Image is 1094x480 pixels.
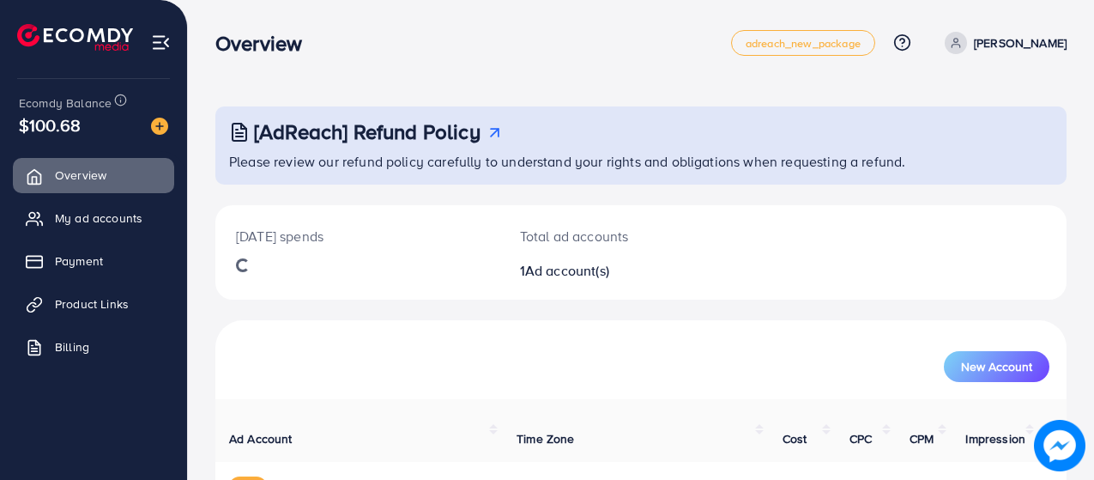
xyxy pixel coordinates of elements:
p: Please review our refund policy carefully to understand your rights and obligations when requesti... [229,151,1056,172]
span: My ad accounts [55,210,142,227]
span: New Account [961,361,1032,373]
button: New Account [944,351,1049,382]
span: Cost [783,430,807,447]
span: Impression [965,430,1025,447]
p: Total ad accounts [520,226,692,246]
span: Ad Account [229,430,293,447]
span: Time Zone [517,430,574,447]
span: CPM [910,430,934,447]
h3: [AdReach] Refund Policy [254,119,481,144]
p: [DATE] spends [236,226,479,246]
a: Billing [13,330,174,364]
span: adreach_new_package [746,38,861,49]
span: $100.68 [19,112,81,137]
img: image [1034,420,1085,471]
a: Product Links [13,287,174,321]
img: image [151,118,168,135]
a: My ad accounts [13,201,174,235]
h2: 1 [520,263,692,279]
span: Ad account(s) [525,261,609,280]
a: [PERSON_NAME] [938,32,1067,54]
span: Ecomdy Balance [19,94,112,112]
span: Overview [55,167,106,184]
p: [PERSON_NAME] [974,33,1067,53]
h3: Overview [215,31,316,56]
span: CPC [849,430,872,447]
a: adreach_new_package [731,30,875,56]
span: Payment [55,252,103,270]
a: Overview [13,158,174,192]
span: Billing [55,338,89,355]
img: menu [151,33,171,52]
span: Product Links [55,295,129,313]
a: Payment [13,244,174,278]
img: logo [17,24,133,51]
